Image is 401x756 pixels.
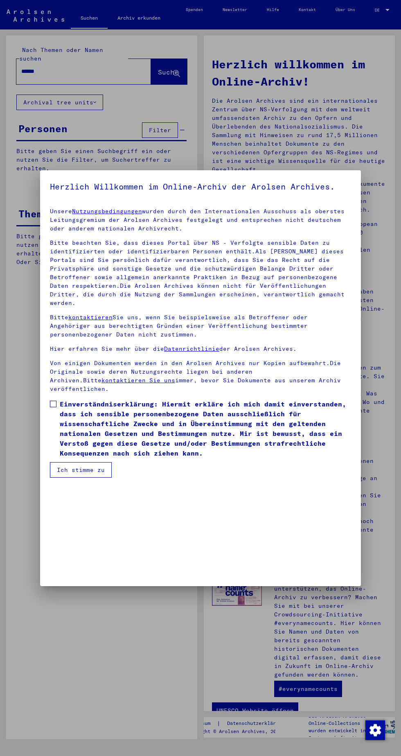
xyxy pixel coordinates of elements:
[72,208,142,215] a: Nutzungsbedingungen
[365,720,385,740] img: Zustimmung ändern
[60,399,351,458] span: Einverständniserklärung: Hiermit erkläre ich mich damit einverstanden, dass ich sensible personen...
[164,345,219,352] a: Datenrichtlinie
[50,359,351,393] p: Von einigen Dokumenten werden in den Arolsen Archives nur Kopien aufbewahrt.Die Originale sowie d...
[50,345,351,353] p: Hier erfahren Sie mehr über die der Arolsen Archives.
[101,377,175,384] a: kontaktieren Sie uns
[50,462,112,478] button: Ich stimme zu
[50,207,351,233] p: Unsere wurden durch den Internationalen Ausschuss als oberstes Leitungsgremium der Arolsen Archiv...
[50,239,351,307] p: Bitte beachten Sie, dass dieses Portal über NS - Verfolgte sensible Daten zu identifizierten oder...
[50,313,351,339] p: Bitte Sie uns, wenn Sie beispielsweise als Betroffener oder Angehöriger aus berechtigten Gründen ...
[50,180,351,193] h5: Herzlich Willkommen im Online-Archiv der Arolsen Archives.
[68,314,113,321] a: kontaktieren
